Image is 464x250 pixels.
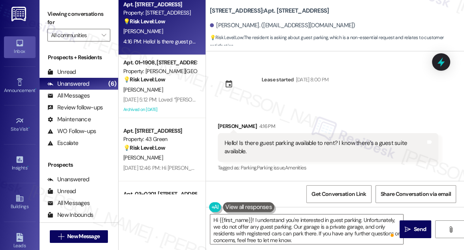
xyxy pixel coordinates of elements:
[47,175,89,184] div: Unanswered
[375,185,456,203] button: Share Conversation via email
[448,226,454,233] i: 
[241,164,257,171] span: Parking ,
[4,114,36,135] a: Site Visit •
[123,38,331,45] div: 4:16 PM: Hello! Is there guest parking available to rent? I know there’s a guest suite available.
[257,164,285,171] span: Parking issue ,
[47,92,90,100] div: All Messages
[123,127,196,135] div: Apt. [STREET_ADDRESS]
[4,153,36,174] a: Insights •
[58,233,64,240] i: 
[47,68,76,76] div: Unread
[40,53,118,62] div: Prospects + Residents
[218,122,438,133] div: [PERSON_NAME]
[123,190,196,198] div: Apt. 03~0201, [STREET_ADDRESS][GEOGRAPHIC_DATA][US_STATE][STREET_ADDRESS]
[294,75,329,84] div: [DATE] 8:00 PM
[311,190,366,198] span: Get Conversation Link
[40,161,118,169] div: Prospects
[123,144,165,151] strong: 💡 Risk Level: Low
[123,9,196,17] div: Property: [STREET_ADDRESS]
[47,187,76,195] div: Unread
[106,78,118,90] div: (6)
[405,226,411,233] i: 
[210,214,403,244] textarea: To enrich screen reader interactions, please activate Accessibility in Grammarly extension settings
[35,86,36,92] span: •
[123,96,361,103] div: [DATE] 5:12 PM: Loved “[PERSON_NAME] ([PERSON_NAME][GEOGRAPHIC_DATA]): Got it! I'll pass this in…”
[11,7,28,21] img: ResiDesk Logo
[400,220,431,238] button: Send
[47,8,110,29] label: Viewing conversations for
[123,154,163,161] span: [PERSON_NAME]
[47,127,96,135] div: WO Follow-ups
[285,164,306,171] span: Amenities
[123,0,196,9] div: Apt. [STREET_ADDRESS]
[123,76,165,83] strong: 💡 Risk Level: Low
[306,185,371,203] button: Get Conversation Link
[224,139,426,156] div: Hello! Is there guest parking available to rent? I know there’s a guest suite available.
[381,190,451,198] span: Share Conversation via email
[102,32,106,38] i: 
[27,164,28,169] span: •
[210,7,329,15] b: [STREET_ADDRESS]: Apt. [STREET_ADDRESS]
[51,29,98,41] input: All communities
[47,211,93,219] div: New Inbounds
[47,139,78,147] div: Escalate
[28,125,30,131] span: •
[210,34,243,41] strong: 💡 Risk Level: Low
[123,105,197,115] div: Archived on [DATE]
[218,162,438,173] div: Tagged as:
[47,80,89,88] div: Unanswered
[50,230,108,243] button: New Message
[123,67,196,75] div: Property: [PERSON_NAME][GEOGRAPHIC_DATA]
[262,75,294,84] div: Lease started
[257,122,275,130] div: 4:16 PM
[67,232,100,241] span: New Message
[123,86,163,93] span: [PERSON_NAME]
[210,21,355,30] div: [PERSON_NAME]. ([EMAIL_ADDRESS][DOMAIN_NAME])
[47,199,90,207] div: All Messages
[47,103,103,112] div: Review follow-ups
[123,135,196,143] div: Property: 43 Green
[123,28,163,35] span: [PERSON_NAME]
[47,115,91,124] div: Maintenance
[414,225,426,233] span: Send
[123,18,165,25] strong: 💡 Risk Level: Low
[4,36,36,58] a: Inbox
[123,58,196,67] div: Apt. 01~1908, [STREET_ADDRESS][PERSON_NAME]
[210,34,464,51] span: : The resident is asking about guest parking, which is a non-essential request and relates to cus...
[4,192,36,213] a: Buildings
